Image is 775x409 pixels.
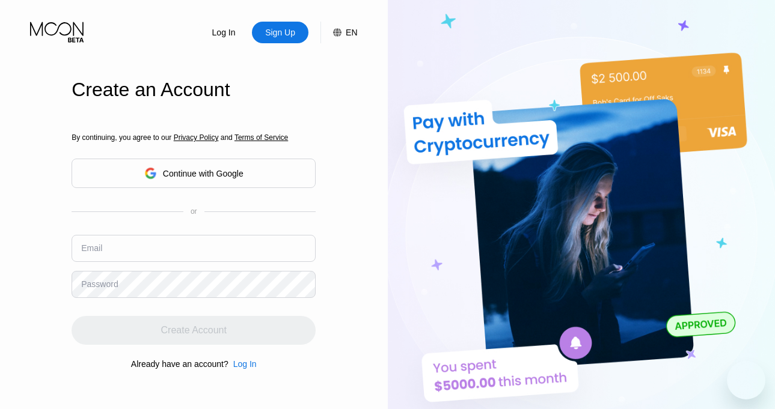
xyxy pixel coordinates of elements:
iframe: Button to launch messaging window [727,361,765,399]
div: Create an Account [72,79,316,101]
div: Log In [195,22,252,43]
div: Sign Up [264,26,296,38]
div: Log In [233,359,257,369]
span: Privacy Policy [174,133,219,142]
div: EN [346,28,357,37]
div: Email [81,243,102,253]
div: or [191,207,197,216]
div: Log In [211,26,237,38]
div: Continue with Google [163,169,244,178]
span: and [218,133,234,142]
div: Sign Up [252,22,308,43]
div: Continue with Google [72,159,316,188]
div: Already have an account? [131,359,228,369]
div: By continuing, you agree to our [72,133,316,142]
div: Log In [228,359,257,369]
div: EN [320,22,357,43]
div: Password [81,279,118,289]
span: Terms of Service [234,133,288,142]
